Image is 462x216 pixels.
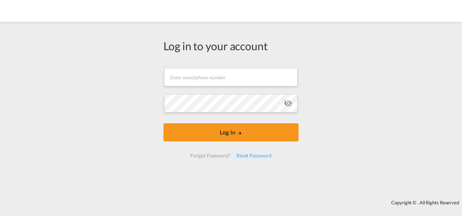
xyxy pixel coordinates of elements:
[163,38,299,53] div: Log in to your account
[284,99,292,108] md-icon: icon-eye-off
[234,149,275,162] div: Reset Password
[163,123,299,141] button: LOGIN
[164,68,297,86] input: Enter email/phone number
[187,149,233,162] div: Forgot Password?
